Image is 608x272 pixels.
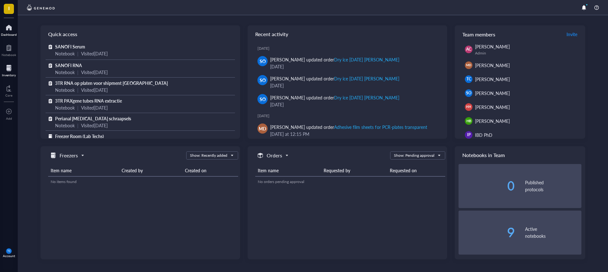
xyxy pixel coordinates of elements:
[55,122,75,129] div: Notebook
[48,165,119,176] th: Item name
[260,96,266,103] span: SO
[2,53,16,57] div: Notebook
[253,54,442,73] a: SO[PERSON_NAME] updated orderDry ice [DATE] [PERSON_NAME][DATE]
[459,226,515,239] div: 9
[3,254,15,258] div: Account
[5,83,12,97] a: Core
[475,76,510,82] span: [PERSON_NAME]
[270,82,437,89] div: [DATE]
[77,104,79,111] div: |
[77,122,79,129] div: |
[475,90,510,96] span: [PERSON_NAME]
[475,118,510,124] span: [PERSON_NAME]
[394,153,434,158] div: Show: Pending approval
[334,94,399,101] div: Dry ice [DATE] [PERSON_NAME]
[5,93,12,97] div: Core
[258,179,443,185] div: No orders pending approval
[253,73,442,92] a: SO[PERSON_NAME] updated orderDry ice [DATE] [PERSON_NAME][DATE]
[466,47,471,52] span: AC
[466,76,471,82] span: TC
[257,113,442,118] div: [DATE]
[77,50,79,57] div: |
[55,62,82,68] span: SANOFI RNA
[270,94,399,101] div: [PERSON_NAME] updated order
[466,118,471,124] span: HB
[455,25,585,43] div: Team members
[387,165,445,176] th: Requested on
[475,62,510,68] span: [PERSON_NAME]
[270,101,437,108] div: [DATE]
[119,165,182,176] th: Created by
[253,121,442,140] a: MD[PERSON_NAME] updated orderAdhesive film sheets for PCR-plates transparent[DATE] at 12:15 PM
[455,146,585,164] div: Notebooks in Team
[567,31,577,37] span: Invite
[81,122,108,129] div: Visited [DATE]
[6,117,12,120] div: Add
[257,46,442,51] div: [DATE]
[81,104,108,111] div: Visited [DATE]
[270,123,427,130] div: [PERSON_NAME] updated order
[51,179,236,185] div: No items found
[270,75,399,82] div: [PERSON_NAME] updated order
[334,75,399,82] div: Dry ice [DATE] [PERSON_NAME]
[566,29,578,39] button: Invite
[466,104,471,109] span: HH
[55,86,75,93] div: Notebook
[525,179,581,193] div: Published protocols
[55,69,75,76] div: Notebook
[41,25,240,43] div: Quick access
[7,250,11,253] span: TC
[253,92,442,111] a: SO[PERSON_NAME] updated orderDry ice [DATE] [PERSON_NAME][DATE]
[466,90,472,96] span: SO
[248,25,447,43] div: Recent activity
[55,115,131,122] span: Perianal [MEDICAL_DATA] schraapsels
[267,152,282,159] h5: Orders
[81,50,108,57] div: Visited [DATE]
[1,33,17,36] div: Dashboard
[334,56,399,63] div: Dry ice [DATE] [PERSON_NAME]
[55,133,104,139] span: Freezer Room (Lab Techs)
[321,165,387,176] th: Requested by
[475,51,579,56] div: Admin
[55,43,85,50] span: SANOFI Serum
[260,58,266,65] span: SO
[81,86,108,93] div: Visited [DATE]
[2,43,16,57] a: Notebook
[77,86,79,93] div: |
[334,124,427,130] div: Adhesive film sheets for PCR-plates transparent
[270,56,399,63] div: [PERSON_NAME] updated order
[77,69,79,76] div: |
[475,132,492,138] span: IBD PhD
[8,4,10,12] span: I
[1,22,17,36] a: Dashboard
[467,132,471,138] span: IP
[2,63,16,77] a: Inventory
[55,104,75,111] div: Notebook
[270,63,437,70] div: [DATE]
[255,165,321,176] th: Item name
[25,4,56,11] img: genemod-logo
[182,165,238,176] th: Created on
[260,77,266,84] span: SO
[525,225,581,239] div: Active notebooks
[55,50,75,57] div: Notebook
[55,98,122,104] span: 3TR PAXgene tubes RNA extractie
[259,125,266,132] span: MD
[81,69,108,76] div: Visited [DATE]
[2,73,16,77] div: Inventory
[60,152,78,159] h5: Freezers
[475,104,510,110] span: [PERSON_NAME]
[459,180,515,192] div: 0
[55,80,168,86] span: 3TR RNA op platen voor shipment [GEOGRAPHIC_DATA]
[190,153,227,158] div: Show: Recently added
[466,63,471,67] span: MD
[475,43,510,50] span: [PERSON_NAME]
